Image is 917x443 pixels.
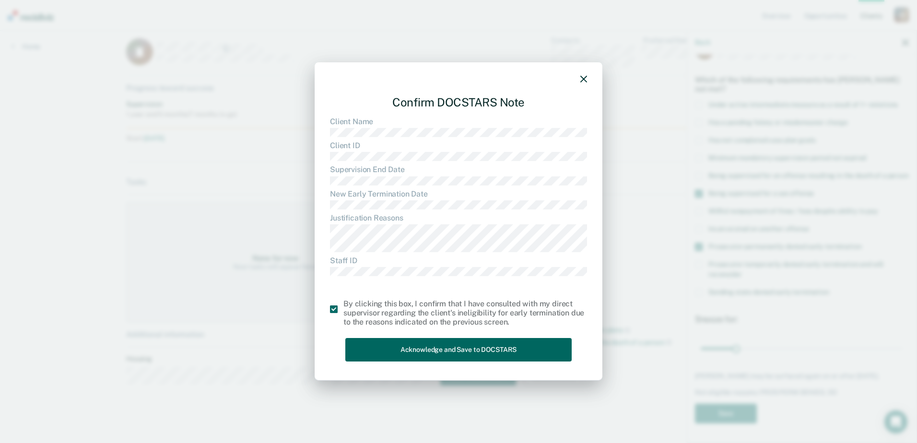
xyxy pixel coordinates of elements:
[330,256,587,265] dt: Staff ID
[330,165,587,174] dt: Supervision End Date
[330,88,587,117] div: Confirm DOCSTARS Note
[330,213,587,222] dt: Justification Reasons
[330,189,587,198] dt: New Early Termination Date
[330,117,587,126] dt: Client Name
[343,299,587,327] div: By clicking this box, I confirm that I have consulted with my direct supervisor regarding the cli...
[330,141,587,150] dt: Client ID
[345,338,572,361] button: Acknowledge and Save to DOCSTARS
